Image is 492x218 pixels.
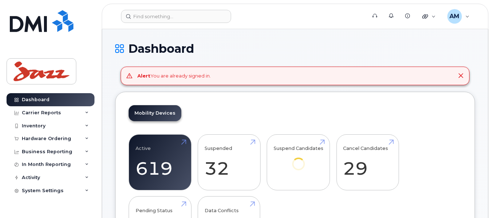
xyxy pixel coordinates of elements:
[136,138,185,186] a: Active 619
[137,73,150,79] strong: Alert
[115,42,475,55] h1: Dashboard
[137,72,211,79] div: You are already signed in.
[205,138,254,186] a: Suspended 32
[274,138,323,180] a: Suspend Candidates
[129,105,181,121] a: Mobility Devices
[343,138,392,186] a: Cancel Candidates 29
